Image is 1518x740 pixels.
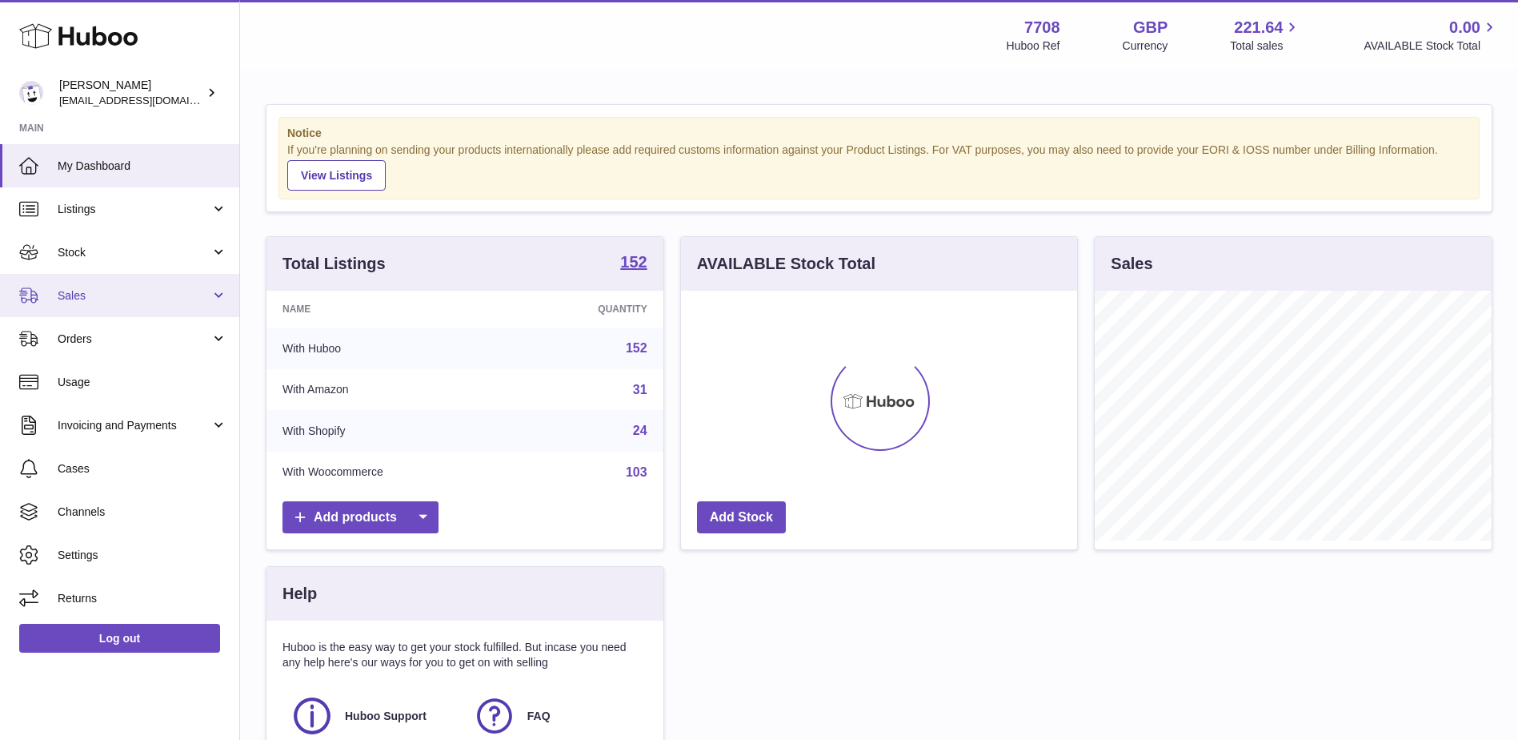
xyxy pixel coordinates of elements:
div: Huboo Ref [1007,38,1060,54]
strong: Notice [287,126,1471,141]
a: 103 [626,465,647,479]
span: Settings [58,548,227,563]
span: Listings [58,202,210,217]
a: 24 [633,424,647,437]
a: Add Stock [697,501,786,534]
strong: 7708 [1024,17,1060,38]
a: FAQ [473,694,639,738]
a: View Listings [287,160,386,191]
strong: 152 [620,254,647,270]
span: Huboo Support [345,709,427,724]
a: 221.64 Total sales [1230,17,1301,54]
th: Quantity [513,291,663,328]
span: Channels [58,505,227,520]
h3: AVAILABLE Stock Total [697,253,875,275]
span: AVAILABLE Stock Total [1364,38,1499,54]
span: Stock [58,245,210,260]
span: 0.00 [1449,17,1480,38]
td: With Woocommerce [266,452,513,493]
span: [EMAIL_ADDRESS][DOMAIN_NAME] [59,94,235,107]
div: [PERSON_NAME] [59,78,203,108]
td: With Huboo [266,328,513,369]
a: Log out [19,624,220,653]
span: Returns [58,591,227,606]
span: Usage [58,375,227,390]
a: 152 [620,254,647,273]
span: Cases [58,461,227,477]
td: With Amazon [266,369,513,411]
h3: Total Listings [282,253,386,275]
span: Orders [58,332,210,347]
strong: GBP [1133,17,1168,38]
h3: Sales [1111,253,1152,275]
span: 221.64 [1234,17,1283,38]
td: With Shopify [266,410,513,452]
div: Currency [1123,38,1168,54]
span: My Dashboard [58,159,227,174]
a: Huboo Support [290,694,457,738]
span: FAQ [527,709,551,724]
p: Huboo is the easy way to get your stock fulfilled. But incase you need any help here's our ways f... [282,640,647,670]
a: 31 [633,383,647,396]
div: If you're planning on sending your products internationally please add required customs informati... [287,143,1471,191]
th: Name [266,291,513,328]
a: 0.00 AVAILABLE Stock Total [1364,17,1499,54]
h3: Help [282,583,317,605]
a: 152 [626,341,647,355]
span: Sales [58,288,210,304]
a: Add products [282,501,439,534]
img: internalAdmin-7708@internal.huboo.com [19,81,43,105]
span: Total sales [1230,38,1301,54]
span: Invoicing and Payments [58,418,210,433]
